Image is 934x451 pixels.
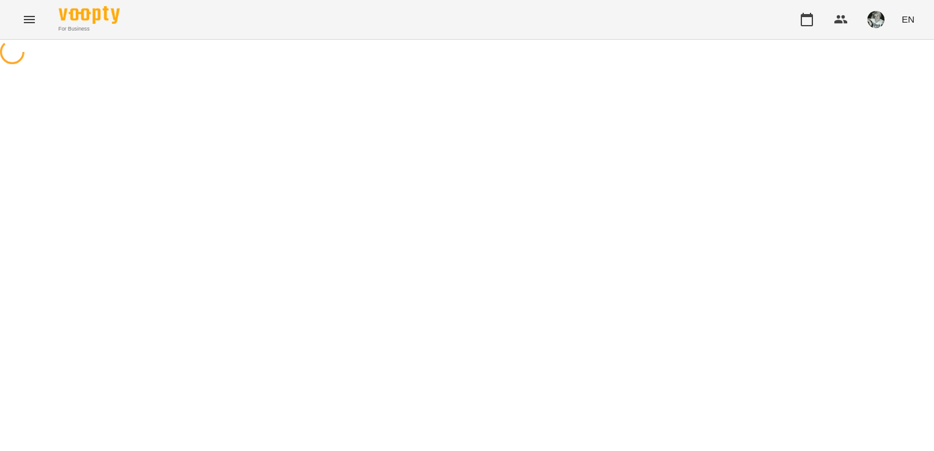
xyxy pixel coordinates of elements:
[15,5,44,34] button: Menu
[897,8,919,31] button: EN
[59,6,120,24] img: Voopty Logo
[902,13,914,26] span: EN
[867,11,884,28] img: b75cef4f264af7a34768568bb4385639.jpg
[59,25,120,33] span: For Business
